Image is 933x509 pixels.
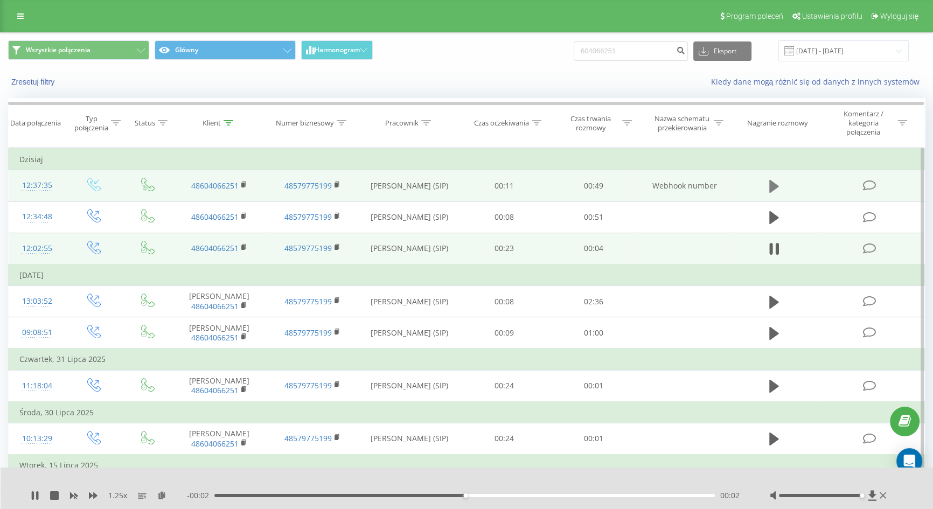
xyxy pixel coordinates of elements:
[459,233,548,264] td: 00:23
[173,317,266,349] td: [PERSON_NAME]
[726,12,783,20] span: Program poleceń
[359,170,459,201] td: [PERSON_NAME] (SIP)
[693,41,751,61] button: Eksport
[638,170,732,201] td: Webhook number
[276,118,334,128] div: Numer biznesowy
[574,41,688,61] input: Wyszukiwanie według numeru
[9,402,925,423] td: Środa, 30 Lipca 2025
[135,118,155,128] div: Status
[359,286,459,317] td: [PERSON_NAME] (SIP)
[463,493,468,498] div: Accessibility label
[26,46,90,54] span: Wszystkie połączenia
[191,385,239,395] a: 48604066251
[19,291,55,312] div: 13:03:52
[9,455,925,476] td: Wtorek, 15 Lipca 2025
[653,114,711,133] div: Nazwa schematu przekierowania
[860,493,865,498] div: Accessibility label
[19,238,55,259] div: 12:02:55
[9,348,925,370] td: Czwartek, 31 Lipca 2025
[284,243,332,253] a: 48579775199
[549,317,638,349] td: 01:00
[74,114,108,133] div: Typ połączenia
[832,109,895,137] div: Komentarz / kategoria połączenia
[549,370,638,402] td: 00:01
[720,490,740,501] span: 00:02
[549,233,638,264] td: 00:04
[155,40,296,60] button: Główny
[359,201,459,233] td: [PERSON_NAME] (SIP)
[549,423,638,455] td: 00:01
[562,114,619,133] div: Czas trwania rozmowy
[880,12,918,20] span: Wyloguj się
[173,423,266,455] td: [PERSON_NAME]
[191,438,239,449] a: 48604066251
[284,180,332,191] a: 48579775199
[459,286,548,317] td: 00:08
[459,370,548,402] td: 00:24
[301,40,373,60] button: Harmonogram
[19,428,55,449] div: 10:13:29
[108,490,127,501] span: 1.25 x
[191,332,239,343] a: 48604066251
[359,317,459,349] td: [PERSON_NAME] (SIP)
[459,423,548,455] td: 00:24
[19,322,55,343] div: 09:08:51
[191,243,239,253] a: 48604066251
[549,286,638,317] td: 02:36
[8,77,60,87] button: Zresetuj filtry
[896,448,922,474] div: Open Intercom Messenger
[459,317,548,349] td: 00:09
[359,370,459,402] td: [PERSON_NAME] (SIP)
[9,264,925,286] td: [DATE]
[191,180,239,191] a: 48604066251
[19,175,55,196] div: 12:37:35
[385,118,419,128] div: Pracownik
[802,12,862,20] span: Ustawienia profilu
[284,296,332,306] a: 48579775199
[203,118,221,128] div: Klient
[284,433,332,443] a: 48579775199
[284,380,332,391] a: 48579775199
[10,118,61,128] div: Data połączenia
[284,327,332,338] a: 48579775199
[549,201,638,233] td: 00:51
[191,212,239,222] a: 48604066251
[549,170,638,201] td: 00:49
[284,212,332,222] a: 48579775199
[8,40,149,60] button: Wszystkie połączenia
[359,423,459,455] td: [PERSON_NAME] (SIP)
[359,233,459,264] td: [PERSON_NAME] (SIP)
[173,370,266,402] td: [PERSON_NAME]
[474,118,529,128] div: Czas oczekiwania
[459,201,548,233] td: 00:08
[173,286,266,317] td: [PERSON_NAME]
[315,46,360,54] span: Harmonogram
[19,375,55,396] div: 11:18:04
[747,118,808,128] div: Nagranie rozmowy
[187,490,214,501] span: - 00:02
[191,301,239,311] a: 48604066251
[19,206,55,227] div: 12:34:48
[9,149,925,170] td: Dzisiaj
[459,170,548,201] td: 00:11
[711,76,925,87] a: Kiedy dane mogą różnić się od danych z innych systemów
